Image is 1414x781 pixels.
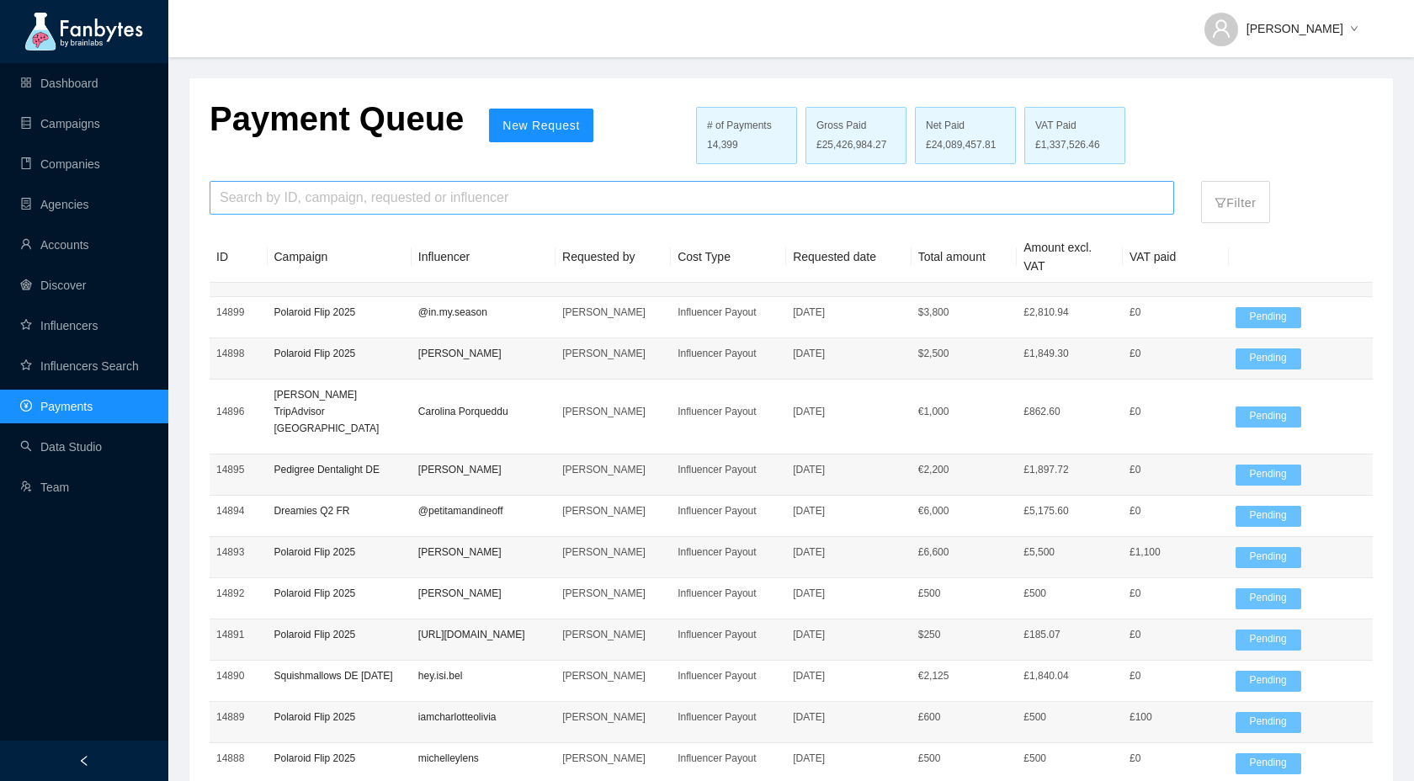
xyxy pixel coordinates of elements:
[1215,197,1226,209] span: filter
[562,304,664,321] p: [PERSON_NAME]
[1215,185,1256,212] p: Filter
[678,544,779,561] p: Influencer Payout
[274,345,405,362] p: Polaroid Flip 2025
[1023,544,1116,561] p: £5,500
[1236,506,1301,527] span: Pending
[926,118,1005,134] div: Net Paid
[418,502,549,519] p: @petitamandineoff
[918,502,1011,519] p: € 6,000
[918,709,1011,725] p: £ 600
[418,403,549,420] p: Carolina Porqueddu
[216,345,261,362] p: 14898
[418,667,549,684] p: hey.isi.bel
[793,544,904,561] p: [DATE]
[678,345,779,362] p: Influencer Payout
[1350,24,1358,35] span: down
[418,461,549,478] p: [PERSON_NAME]
[707,137,738,153] span: 14,399
[216,709,261,725] p: 14889
[412,231,555,283] th: Influencer
[816,137,886,153] span: £25,426,984.27
[1211,19,1231,39] span: user
[793,345,904,362] p: [DATE]
[1123,231,1229,283] th: VAT paid
[1023,345,1116,362] p: £1,849.30
[20,440,102,454] a: searchData Studio
[210,231,268,283] th: ID
[1191,8,1372,35] button: [PERSON_NAME]down
[1130,750,1222,767] p: £0
[216,304,261,321] p: 14899
[1236,465,1301,486] span: Pending
[562,461,664,478] p: [PERSON_NAME]
[1236,712,1301,733] span: Pending
[793,403,904,420] p: [DATE]
[562,544,664,561] p: [PERSON_NAME]
[274,709,405,725] p: Polaroid Flip 2025
[1023,585,1116,602] p: £500
[793,304,904,321] p: [DATE]
[1023,502,1116,519] p: £5,175.60
[793,502,904,519] p: [DATE]
[918,750,1011,767] p: £ 500
[216,544,261,561] p: 14893
[562,667,664,684] p: [PERSON_NAME]
[274,667,405,684] p: Squishmallows DE [DATE]
[793,667,904,684] p: [DATE]
[1130,585,1222,602] p: £0
[918,544,1011,561] p: £ 6,600
[1130,403,1222,420] p: £0
[20,400,93,413] a: pay-circlePayments
[912,231,1018,283] th: Total amount
[562,502,664,519] p: [PERSON_NAME]
[1023,750,1116,767] p: £500
[793,750,904,767] p: [DATE]
[274,304,405,321] p: Polaroid Flip 2025
[20,238,89,252] a: userAccounts
[210,98,464,139] p: Payment Queue
[1247,19,1343,38] span: [PERSON_NAME]
[20,481,69,494] a: usergroup-addTeam
[816,118,896,134] div: Gross Paid
[918,461,1011,478] p: € 2,200
[793,585,904,602] p: [DATE]
[786,231,911,283] th: Requested date
[216,502,261,519] p: 14894
[1035,137,1100,153] span: £1,337,526.46
[418,750,549,767] p: michelleylens
[20,279,86,292] a: radar-chartDiscover
[678,626,779,643] p: Influencer Payout
[1236,588,1301,609] span: Pending
[1130,626,1222,643] p: £0
[678,461,779,478] p: Influencer Payout
[502,119,580,132] span: New Request
[562,709,664,725] p: [PERSON_NAME]
[1130,461,1222,478] p: £0
[1023,403,1116,420] p: £862.60
[1017,231,1123,283] th: Amount excl. VAT
[562,750,664,767] p: [PERSON_NAME]
[274,502,405,519] p: Dreamies Q2 FR
[20,77,98,90] a: appstoreDashboard
[678,667,779,684] p: Influencer Payout
[1130,345,1222,362] p: £0
[562,626,664,643] p: [PERSON_NAME]
[268,231,412,283] th: Campaign
[20,319,98,332] a: starInfluencers
[1035,118,1114,134] div: VAT Paid
[274,461,405,478] p: Pedigree Dentalight DE
[1201,181,1269,223] button: filterFilter
[216,461,261,478] p: 14895
[678,709,779,725] p: Influencer Payout
[216,585,261,602] p: 14892
[418,304,549,321] p: @in.my.season
[562,345,664,362] p: [PERSON_NAME]
[555,231,671,283] th: Requested by
[20,117,100,130] a: databaseCampaigns
[20,359,139,373] a: starInfluencers Search
[418,585,549,602] p: [PERSON_NAME]
[1130,709,1222,725] p: £100
[216,667,261,684] p: 14890
[20,198,89,211] a: containerAgencies
[918,345,1011,362] p: $ 2,500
